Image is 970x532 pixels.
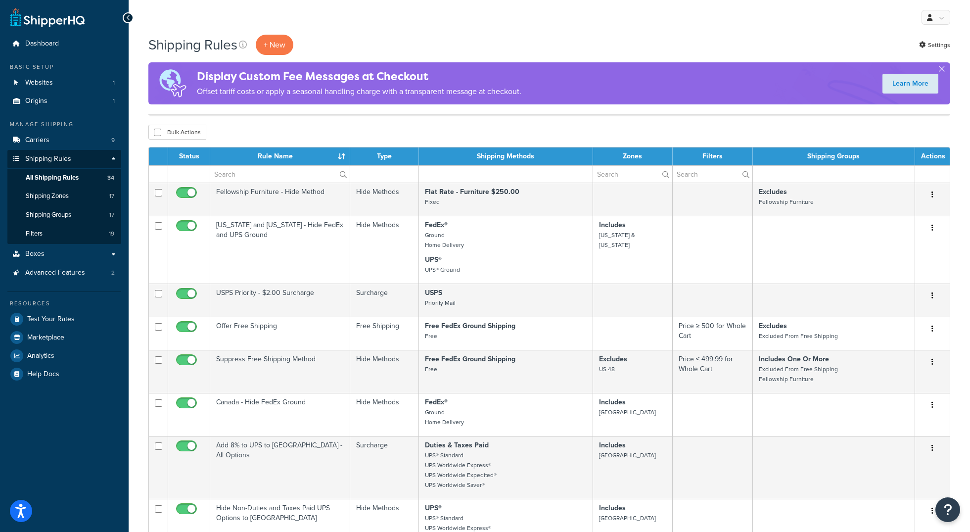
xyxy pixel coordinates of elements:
[210,350,350,393] td: Suppress Free Shipping Method
[759,321,787,331] strong: Excludes
[7,150,121,244] li: Shipping Rules
[350,284,419,317] td: Surcharge
[7,264,121,282] li: Advanced Features
[197,85,521,98] p: Offset tariff costs or apply a seasonal handling charge with a transparent message at checkout.
[26,211,71,219] span: Shipping Groups
[7,74,121,92] li: Websites
[425,365,437,374] small: Free
[7,150,121,168] a: Shipping Rules
[425,451,497,489] small: UPS® Standard UPS Worldwide Express® UPS Worldwide Expedited® UPS Worldwide Saver®
[882,74,938,94] a: Learn More
[599,503,626,513] strong: Includes
[27,334,64,342] span: Marketplace
[599,440,626,450] strong: Includes
[599,220,626,230] strong: Includes
[599,231,635,249] small: [US_STATE] & [US_STATE]
[599,408,656,417] small: [GEOGRAPHIC_DATA]
[210,216,350,284] td: [US_STATE] and [US_STATE] - Hide FedEx and UPS Ground
[7,169,121,187] a: All Shipping Rules 34
[210,183,350,216] td: Fellowship Furniture - Hide Method
[168,147,210,165] th: Status
[210,284,350,317] td: USPS Priority - $2.00 Surcharge
[593,147,673,165] th: Zones
[673,166,752,183] input: Search
[210,166,350,183] input: Search
[26,192,69,200] span: Shipping Zones
[7,225,121,243] li: Filters
[26,230,43,238] span: Filters
[25,97,47,105] span: Origins
[113,97,115,105] span: 1
[935,497,960,522] button: Open Resource Center
[111,269,115,277] span: 2
[10,7,85,27] a: ShipperHQ Home
[25,136,49,145] span: Carriers
[148,125,206,140] button: Bulk Actions
[27,315,75,324] span: Test Your Rates
[753,147,915,165] th: Shipping Groups
[25,40,59,48] span: Dashboard
[673,147,753,165] th: Filters
[759,187,787,197] strong: Excludes
[148,62,197,104] img: duties-banner-06bc72dcb5fe05cb3f9472aba00be2ae8eb53ab6f0d8bb03d382ba314ac3c341.png
[7,329,121,346] a: Marketplace
[425,503,442,513] strong: UPS®
[210,393,350,436] td: Canada - Hide FedEx Ground
[27,370,59,379] span: Help Docs
[26,174,79,182] span: All Shipping Rules
[919,38,950,52] a: Settings
[7,169,121,187] li: All Shipping Rules
[425,321,515,331] strong: Free FedEx Ground Shipping
[759,354,829,364] strong: Includes One Or More
[759,332,838,340] small: Excluded From Free Shipping
[350,317,419,350] td: Free Shipping
[593,166,672,183] input: Search
[350,147,419,165] th: Type
[113,79,115,87] span: 1
[210,317,350,350] td: Offer Free Shipping
[425,187,519,197] strong: Flat Rate - Furniture $250.00
[7,35,121,53] a: Dashboard
[25,79,53,87] span: Websites
[425,220,448,230] strong: FedEx®
[7,206,121,224] li: Shipping Groups
[7,187,121,205] li: Shipping Zones
[27,352,54,360] span: Analytics
[109,192,114,200] span: 17
[111,136,115,145] span: 9
[25,269,85,277] span: Advanced Features
[7,92,121,110] a: Origins 1
[419,147,593,165] th: Shipping Methods
[425,440,489,450] strong: Duties & Taxes Paid
[425,408,464,427] small: Ground Home Delivery
[425,231,464,249] small: Ground Home Delivery
[350,183,419,216] td: Hide Methods
[425,298,456,307] small: Priority Mail
[7,245,121,263] li: Boxes
[759,197,814,206] small: Fellowship Furniture
[7,347,121,365] a: Analytics
[7,206,121,224] a: Shipping Groups 17
[425,265,460,274] small: UPS® Ground
[599,397,626,407] strong: Includes
[7,310,121,328] a: Test Your Rates
[109,230,114,238] span: 19
[350,216,419,284] td: Hide Methods
[210,147,350,165] th: Rule Name : activate to sort column ascending
[350,393,419,436] td: Hide Methods
[210,436,350,499] td: Add 8% to UPS to [GEOGRAPHIC_DATA] - All Options
[7,131,121,149] a: Carriers 9
[7,131,121,149] li: Carriers
[109,211,114,219] span: 17
[7,365,121,383] li: Help Docs
[350,350,419,393] td: Hide Methods
[915,147,950,165] th: Actions
[425,254,442,265] strong: UPS®
[7,63,121,71] div: Basic Setup
[350,436,419,499] td: Surcharge
[599,354,627,364] strong: Excludes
